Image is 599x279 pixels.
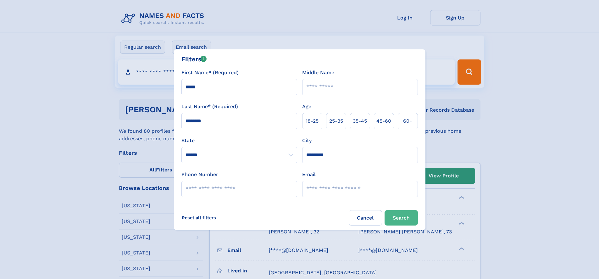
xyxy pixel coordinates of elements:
[302,69,334,76] label: Middle Name
[349,210,382,226] label: Cancel
[178,210,220,225] label: Reset all filters
[306,117,319,125] span: 18‑25
[302,103,311,110] label: Age
[181,171,218,178] label: Phone Number
[181,103,238,110] label: Last Name* (Required)
[302,137,312,144] label: City
[376,117,391,125] span: 45‑60
[403,117,413,125] span: 60+
[329,117,343,125] span: 25‑35
[181,54,207,64] div: Filters
[181,137,297,144] label: State
[353,117,367,125] span: 35‑45
[181,69,239,76] label: First Name* (Required)
[385,210,418,226] button: Search
[302,171,316,178] label: Email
